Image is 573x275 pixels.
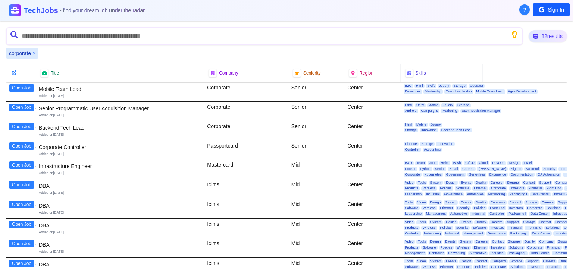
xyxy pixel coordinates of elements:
[420,142,435,146] span: Storage
[204,140,288,159] div: Passportcard
[344,102,400,121] div: Center
[447,251,466,255] span: Networking
[421,186,437,190] span: Wireless
[9,221,34,228] button: Open Job
[526,206,544,210] span: Corporate
[472,246,488,250] span: Ethernet
[404,192,423,196] span: Leadership
[509,259,524,263] span: Storage
[429,220,443,224] span: System
[449,212,469,216] span: Automotive
[443,192,464,196] span: Governance
[39,113,201,118] div: Added on [DATE]
[39,190,201,195] div: Added on [DATE]
[489,251,506,255] span: Industrial
[545,265,562,269] span: Financial
[527,186,544,190] span: Financial
[24,5,145,16] h1: TechJobs
[529,251,551,255] span: Data Center
[416,259,428,263] span: Video
[404,181,415,185] span: Video
[455,226,470,230] span: Security
[9,84,34,92] button: Open Job
[459,220,473,224] span: Events
[288,102,344,121] div: Senior
[419,167,432,171] span: Python
[429,240,442,244] span: Design
[39,85,201,93] div: Mobile Team Lead
[416,240,427,244] span: Tools
[344,219,400,238] div: Center
[519,4,530,15] button: About Techjobs
[344,238,400,257] div: Center
[474,259,489,263] span: Contact
[507,161,521,165] span: Design
[39,162,201,170] div: Infrastructure Engineer
[288,140,344,159] div: Senior
[529,212,550,216] span: Data Center
[429,181,443,185] span: System
[425,192,441,196] span: Industrial
[474,200,488,205] span: Quality
[404,226,420,230] span: Products
[404,148,421,152] span: Controller
[438,84,451,88] span: Jquery
[477,167,508,171] span: [PERSON_NAME]
[404,240,415,244] span: Video
[468,251,488,255] span: Automotive
[51,70,59,76] span: Title
[39,152,201,157] div: Added on [DATE]
[433,167,446,171] span: Senior
[545,206,562,210] span: Solutions
[404,109,418,113] span: Android
[416,181,427,185] span: Tools
[421,246,438,250] span: Software
[538,181,553,185] span: Support
[204,121,288,140] div: Corporate
[491,161,506,165] span: DevOps
[511,31,518,38] button: Show search tips
[444,259,458,263] span: Events
[404,206,420,210] span: Software
[404,251,426,255] span: Management
[464,161,476,165] span: CI/CD
[288,159,344,179] div: Mid
[39,143,201,151] div: Corporate Controller
[459,259,473,263] span: Design
[344,121,400,140] div: Center
[39,222,201,229] div: DBA
[477,161,489,165] span: Cloud
[439,226,453,230] span: Policies
[9,181,34,189] button: Open Job
[508,206,525,210] span: Investors
[444,240,457,244] span: Events
[455,246,471,250] span: Wireless
[39,230,201,235] div: Added on [DATE]
[404,246,420,250] span: Products
[303,70,321,76] span: Seniority
[404,103,414,107] span: Html
[9,50,31,57] span: corporate
[444,181,458,185] span: Design
[522,161,533,165] span: Israel
[39,210,201,215] div: Added on [DATE]
[490,259,508,263] span: Company
[545,246,562,250] span: Financial
[415,161,426,165] span: Team
[540,200,555,205] span: Careers
[429,123,442,127] span: Jquery
[404,220,415,224] span: Video
[344,159,400,179] div: Center
[489,186,507,190] span: Corporate
[522,220,537,224] span: Storage
[344,82,400,101] div: Center
[204,82,288,101] div: Corporate
[525,259,540,263] span: Support
[557,200,572,205] span: Support
[404,84,413,88] span: B2C
[456,206,471,210] span: Security
[39,202,201,209] div: DBA
[489,181,504,185] span: Careers
[533,3,570,16] button: Sign In
[204,179,288,199] div: Icims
